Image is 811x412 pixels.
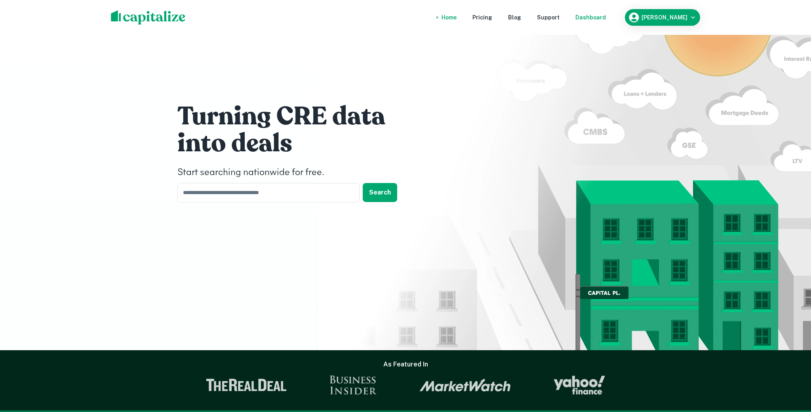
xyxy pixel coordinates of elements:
[442,13,457,22] a: Home
[177,101,415,132] h1: Turning CRE data
[383,360,428,369] h6: As Featured In
[625,9,700,26] button: [PERSON_NAME]
[472,13,492,22] a: Pricing
[206,379,287,391] img: The Real Deal
[642,15,687,20] h6: [PERSON_NAME]
[177,128,415,159] h1: into deals
[363,183,397,202] button: Search
[419,378,511,392] img: Market Watch
[771,349,811,387] iframe: Chat Widget
[111,10,186,25] img: capitalize-logo.png
[177,166,415,180] h4: Start searching nationwide for free.
[554,376,605,395] img: Yahoo Finance
[508,13,521,22] a: Blog
[329,376,377,395] img: Business Insider
[575,13,606,22] a: Dashboard
[537,13,560,22] a: Support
